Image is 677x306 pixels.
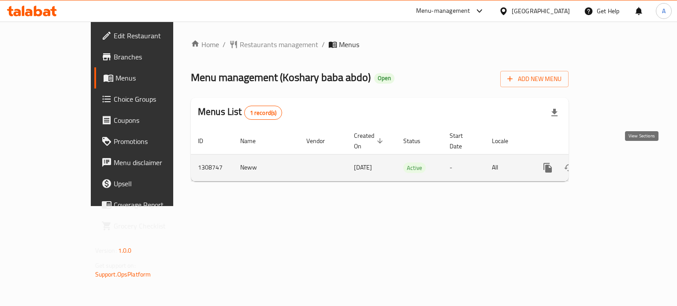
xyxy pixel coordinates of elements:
button: more [537,157,558,178]
span: Active [403,163,426,173]
a: Upsell [94,173,204,194]
span: Menus [115,73,197,83]
span: Get support on: [95,260,136,271]
span: Coverage Report [114,199,197,210]
button: Add New Menu [500,71,569,87]
li: / [322,39,325,50]
li: / [223,39,226,50]
div: Menu-management [416,6,470,16]
a: Coupons [94,110,204,131]
span: Version: [95,245,117,256]
span: Add New Menu [507,74,562,85]
span: Grocery Checklist [114,221,197,231]
div: Total records count [244,106,283,120]
span: Menus [339,39,359,50]
span: Created On [354,130,386,151]
a: Restaurants management [229,39,318,50]
td: 1308747 [191,154,233,181]
span: A [662,6,666,16]
a: Coverage Report [94,194,204,215]
span: Choice Groups [114,94,197,104]
a: Edit Restaurant [94,25,204,46]
span: Start Date [450,130,474,151]
td: - [443,154,485,181]
nav: breadcrumb [191,39,569,50]
span: ID [198,136,215,146]
span: Vendor [306,136,336,146]
a: Menu disclaimer [94,152,204,173]
a: Support.OpsPlatform [95,269,151,280]
span: Promotions [114,136,197,147]
div: Export file [544,102,565,123]
a: Choice Groups [94,88,204,110]
th: Actions [530,128,629,155]
button: Change Status [558,157,580,178]
span: Status [403,136,432,146]
a: Grocery Checklist [94,215,204,236]
span: 1 record(s) [245,109,282,117]
a: Menus [94,67,204,88]
span: 1.0.0 [118,245,132,256]
table: enhanced table [191,128,629,181]
a: Home [191,39,219,50]
td: All [485,154,530,181]
span: Edit Restaurant [114,30,197,41]
span: [DATE] [354,162,372,173]
span: Upsell [114,178,197,189]
span: Open [374,74,394,82]
td: Neww [233,154,299,181]
span: Coupons [114,115,197,125]
h2: Menus List [198,105,282,120]
span: Name [240,136,267,146]
a: Branches [94,46,204,67]
span: Menu disclaimer [114,157,197,168]
div: [GEOGRAPHIC_DATA] [512,6,570,16]
span: Menu management ( Koshary baba abdo ) [191,67,371,87]
span: Branches [114,52,197,62]
span: Locale [492,136,520,146]
div: Open [374,73,394,84]
span: Restaurants management [240,39,318,50]
a: Promotions [94,131,204,152]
